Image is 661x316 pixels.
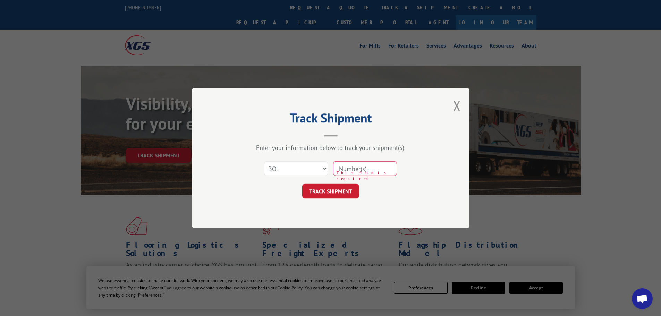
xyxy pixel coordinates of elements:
[453,96,461,115] button: Close modal
[632,288,653,309] div: Open chat
[333,161,397,176] input: Number(s)
[227,113,435,126] h2: Track Shipment
[227,144,435,152] div: Enter your information below to track your shipment(s).
[302,184,359,198] button: TRACK SHIPMENT
[337,170,397,181] span: This field is required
